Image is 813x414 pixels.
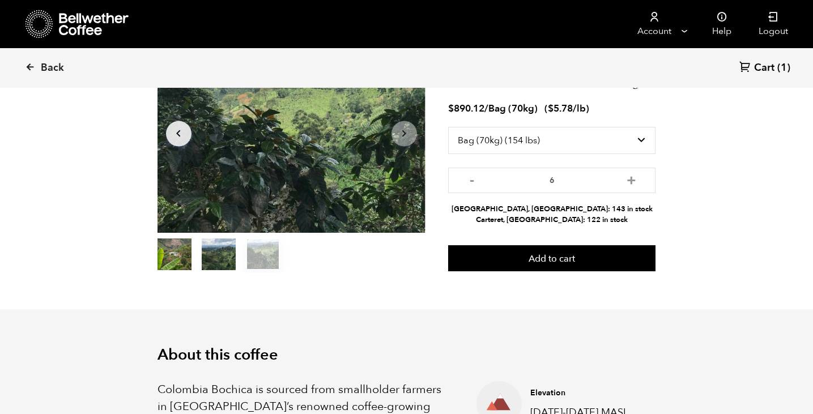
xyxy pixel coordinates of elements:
[41,61,64,75] span: Back
[573,102,586,115] span: /lb
[548,102,554,115] span: $
[739,61,790,76] a: Cart (1)
[448,102,484,115] bdi: 890.12
[448,215,656,225] li: Carteret, [GEOGRAPHIC_DATA]: 122 in stock
[158,346,656,364] h2: About this coffee
[777,61,790,75] span: (1)
[624,173,639,185] button: +
[530,387,638,399] h4: Elevation
[448,102,454,115] span: $
[448,245,656,271] button: Add to cart
[754,61,774,75] span: Cart
[448,204,656,215] li: [GEOGRAPHIC_DATA], [GEOGRAPHIC_DATA]: 143 in stock
[544,102,589,115] span: ( )
[548,102,573,115] bdi: 5.78
[488,102,538,115] span: Bag (70kg)
[465,173,479,185] button: -
[484,102,488,115] span: /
